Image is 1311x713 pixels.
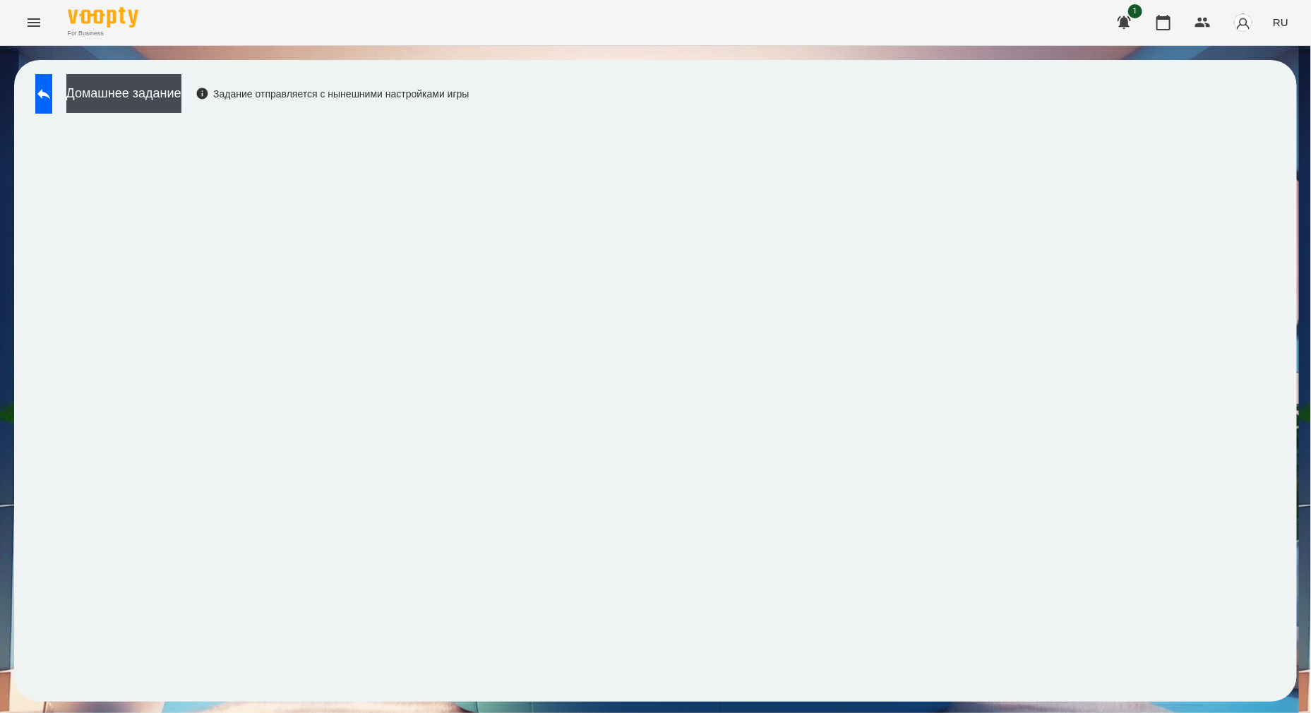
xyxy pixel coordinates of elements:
div: Задание отправляется с нынешними настройками игры [196,87,469,101]
span: 1 [1128,4,1142,18]
img: Voopty Logo [68,7,138,28]
span: RU [1273,15,1288,30]
img: avatar_s.png [1233,13,1253,32]
button: RU [1267,9,1294,35]
span: For Business [68,29,138,38]
button: Menu [17,6,51,40]
button: Домашнее задание [66,74,181,113]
